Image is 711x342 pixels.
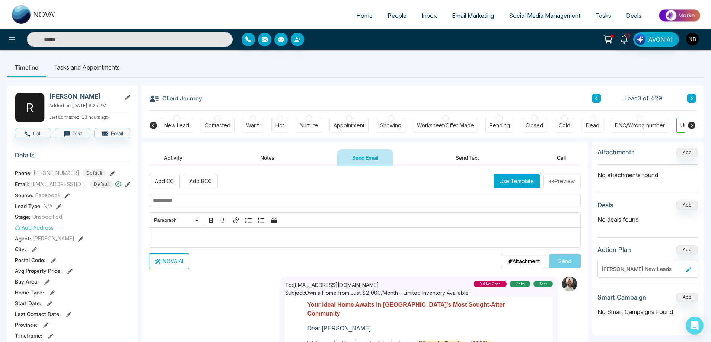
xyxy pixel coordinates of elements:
[31,180,87,188] span: [EMAIL_ADDRESS][DOMAIN_NAME]
[149,93,202,104] h3: Client Journey
[452,12,494,19] span: Email Marketing
[542,149,581,166] button: Call
[494,174,540,188] button: Use Template
[285,289,470,297] p: Subject: Own a Home from Just $2,000/Month – Limited Inventory Available!
[49,93,118,100] h2: [PERSON_NAME]
[414,9,444,23] a: Inbox
[83,169,106,177] span: Default
[501,9,588,23] a: Social Media Management
[349,9,380,23] a: Home
[15,299,41,307] span: Start Date :
[12,5,57,24] img: Nova CRM Logo
[46,57,127,77] li: Tasks and Appointments
[549,254,581,268] button: Send
[633,32,679,47] button: AVON AI
[380,9,414,23] a: People
[597,294,646,301] h3: Smart Campaign
[149,227,581,248] div: Editor editing area: main
[34,169,79,177] span: [PHONE_NUMBER]
[680,122,710,129] div: Unspecified
[676,245,698,254] button: Add
[164,122,189,129] div: New Lead
[597,307,698,316] p: No Smart Campaigns Found
[285,281,470,289] p: To: [EMAIL_ADDRESS][DOMAIN_NAME]
[615,32,633,45] a: 10
[205,122,230,129] div: Contacted
[615,122,665,129] div: DNC/Wrong number
[15,245,26,253] span: City :
[15,278,39,285] span: Buy Area :
[441,149,494,166] button: Send Text
[490,122,510,129] div: Pending
[624,94,662,103] span: Lead 3 of 429
[510,281,530,287] div: links
[686,33,699,45] img: User Avatar
[356,12,373,19] span: Home
[559,122,570,129] div: Cold
[154,216,193,225] span: Paragraph
[90,180,114,188] span: Default
[15,93,45,122] div: R
[619,9,649,23] a: Deals
[626,12,641,19] span: Deals
[595,12,611,19] span: Tasks
[526,122,543,129] div: Closed
[653,7,707,24] img: Market-place.gif
[676,148,698,157] button: Add
[245,149,289,166] button: Notes
[15,224,54,231] button: Add Address
[417,122,474,129] div: Worksheet/Offer Made
[676,149,698,155] span: Add
[300,122,318,129] div: Nurture
[597,215,698,224] p: No deals found
[15,213,31,221] span: Stage:
[15,202,42,210] span: Lead Type:
[7,57,46,77] li: Timeline
[635,34,645,45] img: Lead Flow
[597,148,635,156] h3: Attachments
[388,12,406,19] span: People
[334,122,364,129] div: Appointment
[676,201,698,210] button: Add
[602,265,683,273] div: [PERSON_NAME] New Leads
[507,257,540,265] p: Attachment
[648,35,673,44] span: AVON AI
[676,293,698,302] button: Add
[562,277,577,291] img: Sender
[543,174,581,188] button: Preview
[246,122,260,129] div: Warm
[151,214,202,226] button: Paragraph
[15,169,32,177] span: Phone:
[624,32,631,39] span: 10
[32,213,62,221] span: Unspecified
[15,321,38,329] span: Province :
[94,128,130,138] button: Email
[149,253,189,269] button: NOVA AI
[597,201,613,209] h3: Deals
[444,9,501,23] a: Email Marketing
[35,191,61,199] span: Facebook
[15,288,44,296] span: Home Type :
[15,180,29,188] span: Email:
[15,128,51,138] button: Call
[33,234,74,242] span: [PERSON_NAME]
[686,317,704,335] div: Open Intercom Messenger
[184,174,218,188] button: Add BCC
[149,174,180,188] button: Add CC
[509,12,580,19] span: Social Media Management
[275,122,284,129] div: Hot
[15,310,61,318] span: Last Contact Date :
[597,246,631,253] h3: Action Plan
[44,202,52,210] span: N/A
[15,332,42,339] span: Timeframe :
[421,12,437,19] span: Inbox
[15,267,62,275] span: Avg Property Price :
[533,281,553,287] div: sent
[49,102,130,109] p: Added on [DATE] 8:25 PM
[15,256,45,264] span: Postal Code :
[588,9,619,23] a: Tasks
[380,122,401,129] div: Showing
[49,112,130,121] p: Last Connected: 13 hours ago
[149,149,197,166] button: Activity
[337,149,393,166] button: Send Email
